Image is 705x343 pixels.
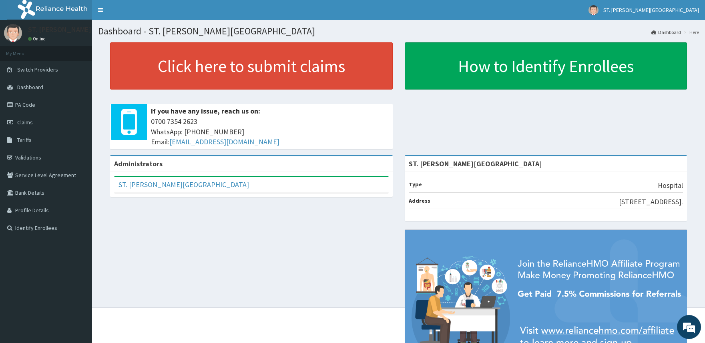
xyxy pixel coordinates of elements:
a: Click here to submit claims [110,42,393,90]
h1: Dashboard - ST. [PERSON_NAME][GEOGRAPHIC_DATA] [98,26,699,36]
a: [EMAIL_ADDRESS][DOMAIN_NAME] [169,137,279,146]
img: User Image [4,24,22,42]
b: Administrators [114,159,163,168]
span: ST. [PERSON_NAME][GEOGRAPHIC_DATA] [603,6,699,14]
a: How to Identify Enrollees [405,42,687,90]
b: If you have any issue, reach us on: [151,106,260,116]
p: [STREET_ADDRESS]. [619,197,683,207]
img: User Image [589,5,599,15]
a: Dashboard [651,29,681,36]
span: Dashboard [17,84,43,91]
li: Here [682,29,699,36]
b: Type [409,181,422,188]
span: Claims [17,119,33,126]
b: Address [409,197,430,204]
p: Hospital [658,180,683,191]
p: ST. [PERSON_NAME][GEOGRAPHIC_DATA] [28,26,157,33]
strong: ST. [PERSON_NAME][GEOGRAPHIC_DATA] [409,159,542,168]
a: Online [28,36,47,42]
span: Tariffs [17,136,32,144]
span: 0700 7354 2623 WhatsApp: [PHONE_NUMBER] Email: [151,116,389,147]
a: ST. [PERSON_NAME][GEOGRAPHIC_DATA] [119,180,249,189]
span: Switch Providers [17,66,58,73]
